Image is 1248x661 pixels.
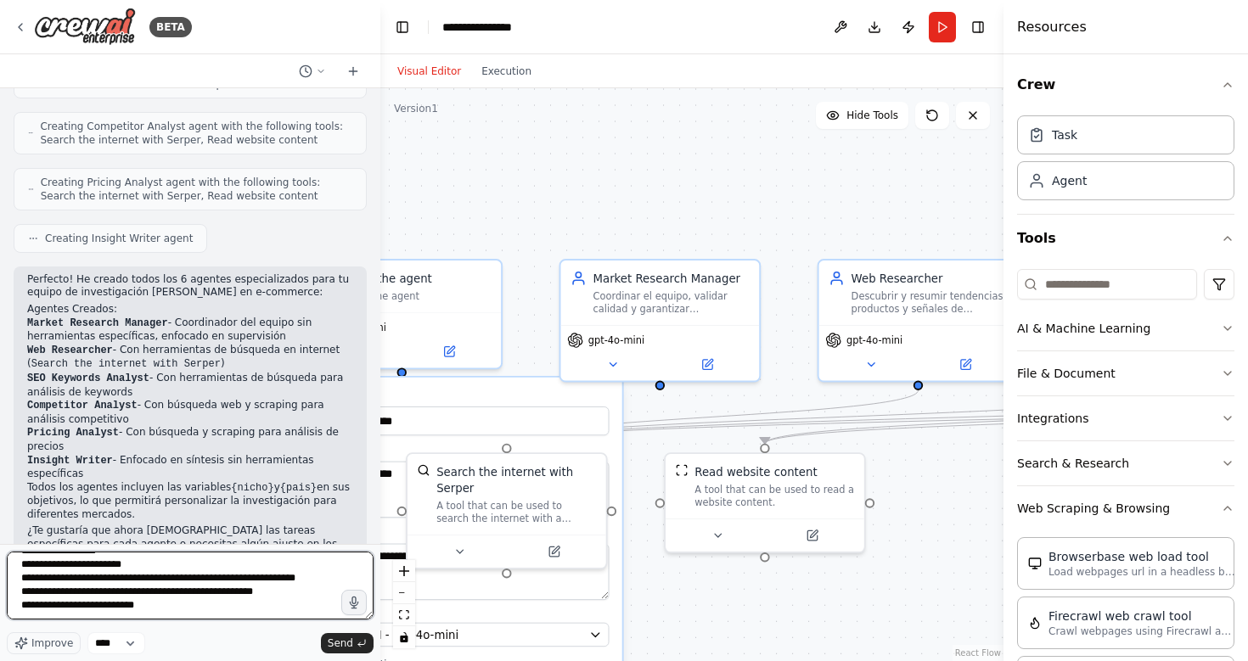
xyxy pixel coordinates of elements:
[321,633,374,653] button: Send
[406,452,608,569] div: SerperDevToolSearch the internet with SerperA tool that can be used to search the internet with a...
[334,289,491,302] div: Goal of the agent
[231,482,273,494] code: {nicho}
[1048,608,1235,625] div: Firecrawl web crawl tool
[334,270,491,286] div: Role of the agent
[27,524,353,564] p: ¿Te gustaría que ahora [DEMOGRAPHIC_DATA] las tareas específicas para cada agente o necesitas alg...
[417,463,430,476] img: SerperDevTool
[41,176,352,203] span: Creating Pricing Analyst agent with the following tools: Search the internet with Serper, Read we...
[280,482,317,494] code: {pais}
[818,259,1020,382] div: Web ResearcherDescubrir y resumir tendencias, productos y señales de demanda sobre {nicho}gpt-4o-...
[955,648,1001,658] a: React Flow attribution
[471,61,542,81] button: Execution
[593,270,749,286] div: Market Research Manager
[1017,351,1234,395] button: File & Document
[1017,61,1234,109] button: Crew
[816,102,908,129] button: Hide Tools
[1048,565,1235,579] p: Load webpages url in a headless browser using Browserbase and return the contents
[27,317,168,329] code: Market Research Manager
[393,560,415,648] div: React Flow controls
[316,623,610,647] button: OpenAI - gpt-4o-mini
[27,454,353,481] li: - Enfocado en síntesis sin herramientas específicas
[846,109,898,122] span: Hide Tools
[27,373,149,384] code: SEO Keywords Analyst
[393,582,415,604] button: zoom out
[330,321,386,333] span: gpt-4o-mini
[664,452,866,553] div: ScrapeWebsiteToolRead website contentA tool that can be used to read a website content.
[852,289,1008,315] div: Descubrir y resumir tendencias, productos y señales de demanda sobre {nicho}
[1052,126,1077,143] div: Task
[328,636,353,650] span: Send
[391,15,414,39] button: Hide left sidebar
[316,390,610,403] label: Role
[498,390,926,444] g: Edge from 47574151-dab6-42d2-9dbf-5b26e711bfcc to 19426f46-6886-425d-aba1-f7b7cf5f32a4
[40,120,352,147] span: Creating Competitor Analyst agent with the following tools: Search the internet with Serper, Read...
[393,560,415,582] button: zoom in
[27,426,353,453] li: - Con búsqueda y scraping para análisis de precios
[27,455,113,467] code: Insight Writer
[340,626,458,642] span: OpenAI - gpt-4o-mini
[1052,172,1087,189] div: Agent
[27,399,353,426] li: - Con búsqueda web y scraping para análisis competitivo
[1017,486,1234,530] button: Web Scraping & Browsing
[1017,17,1087,37] h4: Resources
[767,526,857,546] button: Open in side panel
[1017,396,1234,440] button: Integrations
[1017,215,1234,262] button: Tools
[846,333,902,346] span: gpt-4o-mini
[442,19,530,36] nav: breadcrumb
[436,499,596,524] div: A tool that can be used to search the internet with a search_query. Supports different search typ...
[31,358,221,370] code: Search the internet with Serper
[436,463,596,496] div: Search the internet with Serper
[340,61,367,81] button: Start a new chat
[387,61,471,81] button: Visual Editor
[341,590,367,615] button: Click to speak your automation idea
[292,61,333,81] button: Switch to previous chat
[27,400,138,412] code: Competitor Analyst
[31,636,73,650] span: Improve
[27,345,113,356] code: Web Researcher
[27,481,353,522] p: Todos los agentes incluyen las variables y en sus objetivos, lo que permitirá personalizar la inv...
[316,528,610,541] label: Backstory
[661,355,752,374] button: Open in side panel
[1017,441,1234,485] button: Search & Research
[316,445,610,458] label: Goal
[1017,306,1234,350] button: AI & Machine Learning
[966,15,990,39] button: Hide right sidebar
[27,427,119,439] code: Pricing Analyst
[403,342,494,361] button: Open in side panel
[919,355,1010,374] button: Open in side panel
[694,483,854,508] div: A tool that can be used to read a website content.
[316,609,610,622] label: Model
[694,463,817,479] div: Read website content
[27,273,353,300] p: Perfecto! He creado todos los 6 agentes especializados para tu equipo de investigación [PERSON_NA...
[588,333,644,346] span: gpt-4o-mini
[1028,616,1042,630] img: FirecrawlCrawlWebsiteTool
[393,626,415,648] button: toggle interactivity
[1017,109,1234,214] div: Crew
[27,303,353,316] h2: Agentes Creados:
[27,372,353,399] li: - Con herramientas de búsqueda para análisis de keywords
[559,259,762,382] div: Market Research ManagerCoordinar el equipo, validar calidad y garantizar recomendaciones accionab...
[675,463,688,476] img: ScrapeWebsiteTool
[34,8,136,46] img: Logo
[393,604,415,626] button: fit view
[7,632,81,654] button: Improve
[27,316,353,344] li: - Coordinador del equipo sin herramientas específicas, enfocado en supervisión
[27,344,353,372] li: - Con herramientas de búsqueda en internet ( )
[593,289,749,315] div: Coordinar el equipo, validar calidad y garantizar recomendaciones accionables para {nicho} en {pais}
[149,17,192,37] div: BETA
[1048,548,1235,565] div: Browserbase web load tool
[509,542,599,562] button: Open in side panel
[394,102,438,115] div: Version 1
[45,232,193,245] span: Creating Insight Writer agent
[1048,625,1235,638] p: Crawl webpages using Firecrawl and return the contents
[1028,557,1042,570] img: BrowserbaseLoadTool
[852,270,1008,286] div: Web Researcher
